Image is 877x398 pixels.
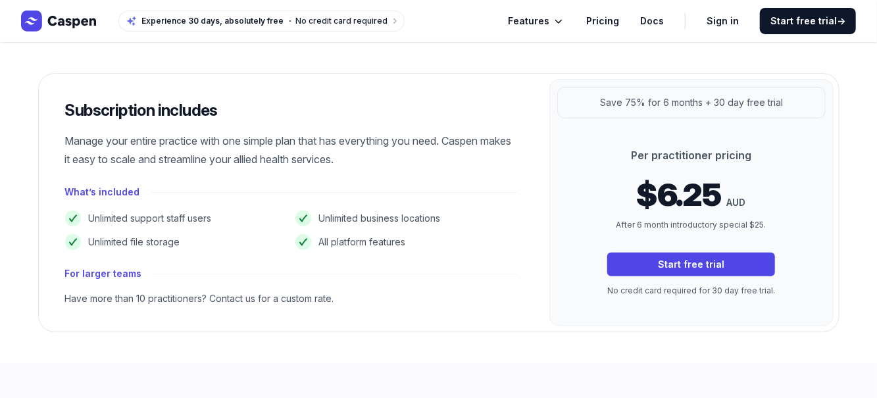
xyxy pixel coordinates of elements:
[295,211,518,226] li: Unlimited business locations
[118,11,405,32] a: Experience 30 days, absolutely freeNo credit card required
[65,100,518,121] h3: Subscription includes
[65,184,140,200] h4: What’s included
[508,13,549,29] span: Features
[296,16,388,26] span: No credit card required
[65,234,288,250] li: Unlimited file storage
[607,253,775,276] a: Start free trial
[607,147,775,163] p: Per practitioner pricing
[607,218,775,232] p: After 6 month introductory special $25.
[770,14,845,28] span: Start free trial
[640,13,664,29] a: Docs
[636,179,721,211] span: $6.25
[760,8,856,34] a: Start free trial
[707,13,739,29] a: Sign in
[65,211,288,226] li: Unlimited support staff users
[65,266,142,282] h4: For larger teams
[65,132,518,168] p: Manage your entire practice with one simple plan that has everything you need. Caspen makes it ea...
[508,13,565,29] button: Features
[295,234,518,250] li: All platform features
[65,292,518,305] div: Have more than 10 practitioners? Contact us for a custom rate.
[726,195,746,211] span: AUD
[586,13,619,29] a: Pricing
[607,284,775,297] p: No credit card required for 30 day free trial.
[837,15,845,26] span: →
[601,95,784,111] p: Save 75% for 6 months + 30 day free trial
[142,16,284,26] span: Experience 30 days, absolutely free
